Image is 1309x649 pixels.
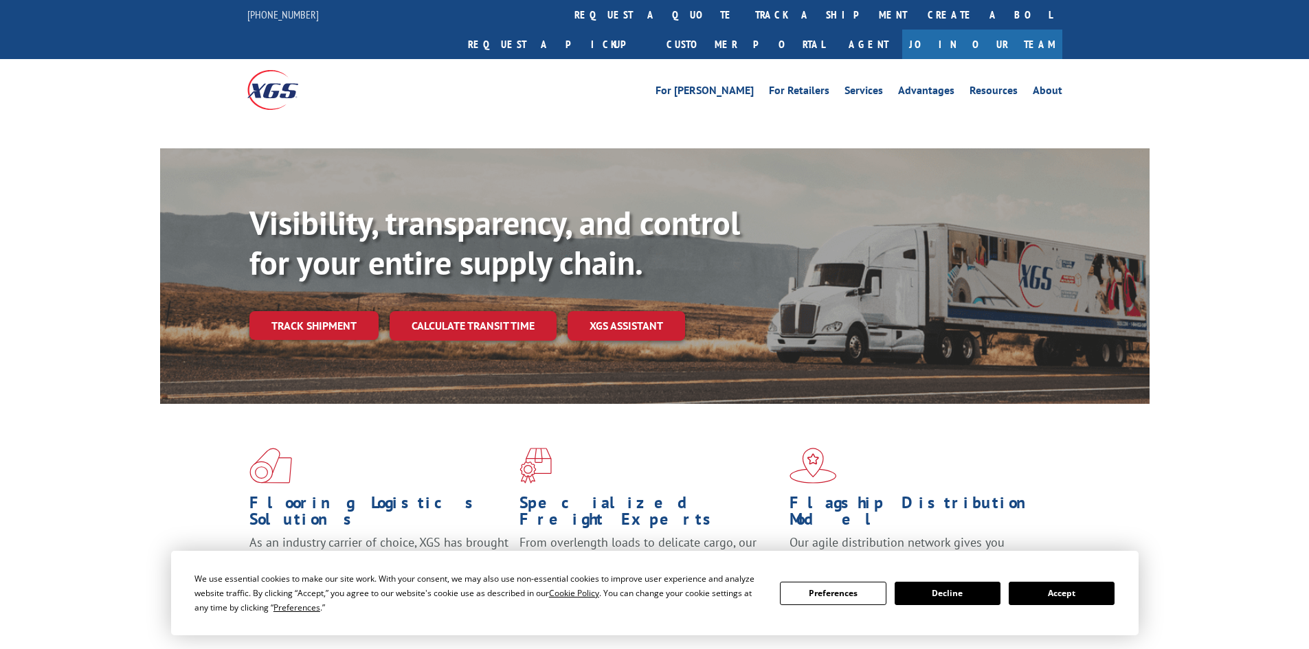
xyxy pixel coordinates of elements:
span: As an industry carrier of choice, XGS has brought innovation and dedication to flooring logistics... [249,534,508,583]
a: For [PERSON_NAME] [656,85,754,100]
a: [PHONE_NUMBER] [247,8,319,21]
a: Join Our Team [902,30,1062,59]
img: xgs-icon-focused-on-flooring-red [519,448,552,483]
a: Agent [835,30,902,59]
a: Customer Portal [656,30,835,59]
a: Resources [970,85,1018,100]
b: Visibility, transparency, and control for your entire supply chain. [249,201,740,284]
a: Request a pickup [458,30,656,59]
button: Accept [1009,582,1115,605]
a: About [1033,85,1062,100]
div: Cookie Consent Prompt [171,551,1139,635]
h1: Flooring Logistics Solutions [249,494,509,534]
button: Preferences [780,582,886,605]
span: Our agile distribution network gives you nationwide inventory management on demand. [790,534,1042,567]
p: From overlength loads to delicate cargo, our experienced staff knows the best way to move your fr... [519,534,779,595]
a: Track shipment [249,311,379,340]
img: xgs-icon-total-supply-chain-intelligence-red [249,448,292,483]
h1: Flagship Distribution Model [790,494,1049,534]
a: Services [844,85,883,100]
h1: Specialized Freight Experts [519,494,779,534]
a: Calculate transit time [390,311,557,341]
a: For Retailers [769,85,829,100]
div: We use essential cookies to make our site work. With your consent, we may also use non-essential ... [194,571,763,615]
a: XGS ASSISTANT [568,311,685,341]
span: Preferences [273,602,320,613]
a: Advantages [898,85,954,100]
img: xgs-icon-flagship-distribution-model-red [790,448,837,483]
span: Cookie Policy [549,587,599,599]
button: Decline [895,582,1000,605]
